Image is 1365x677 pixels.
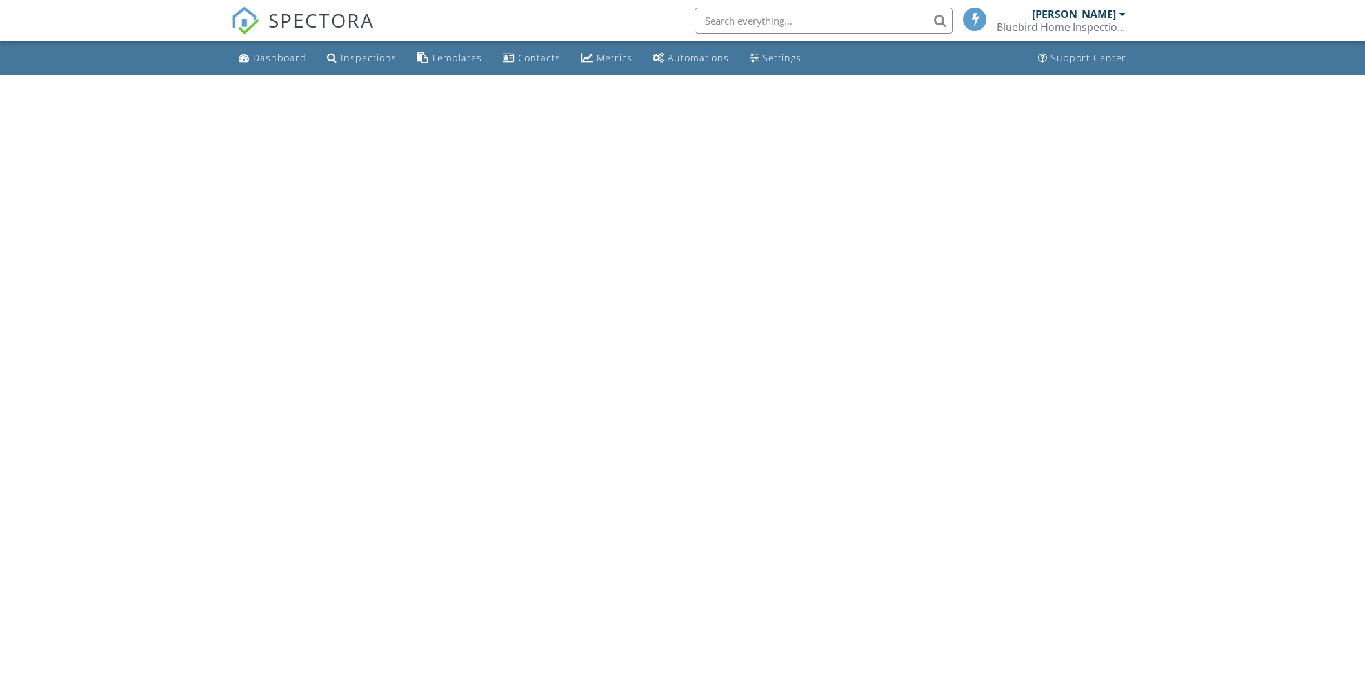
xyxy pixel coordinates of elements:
[231,6,259,35] img: The Best Home Inspection Software - Spectora
[341,52,397,64] div: Inspections
[695,8,953,34] input: Search everything...
[668,52,729,64] div: Automations
[253,52,306,64] div: Dashboard
[231,17,374,44] a: SPECTORA
[497,46,566,70] a: Contacts
[268,6,374,34] span: SPECTORA
[322,46,402,70] a: Inspections
[648,46,734,70] a: Automations (Basic)
[1051,52,1126,64] div: Support Center
[744,46,806,70] a: Settings
[576,46,637,70] a: Metrics
[412,46,487,70] a: Templates
[597,52,632,64] div: Metrics
[518,52,561,64] div: Contacts
[997,21,1126,34] div: Bluebird Home Inspections, LLC
[1033,46,1131,70] a: Support Center
[762,52,801,64] div: Settings
[432,52,482,64] div: Templates
[234,46,312,70] a: Dashboard
[1032,8,1116,21] div: [PERSON_NAME]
